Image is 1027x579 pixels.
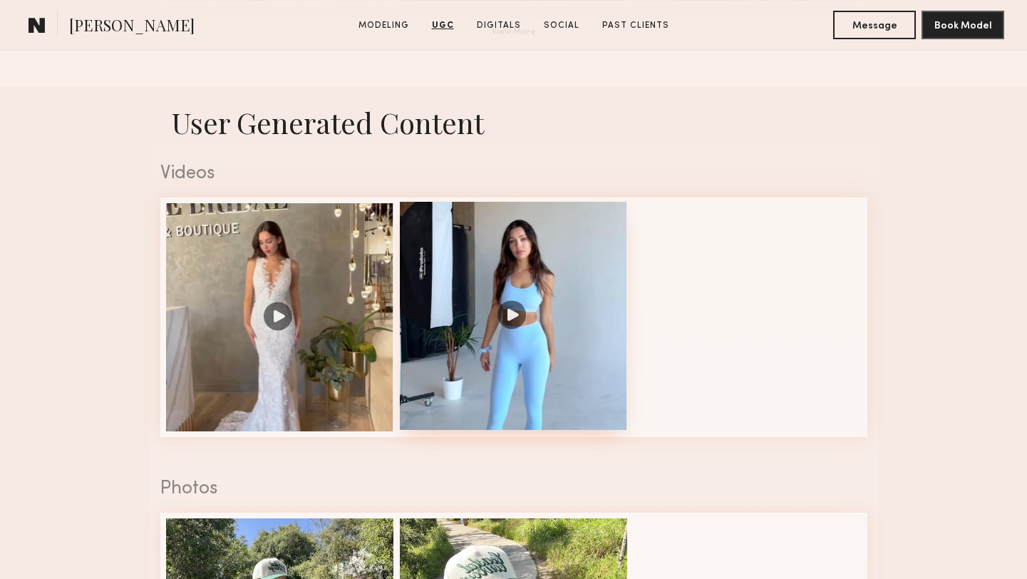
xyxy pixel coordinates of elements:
a: UGC [426,19,460,32]
a: Digitals [471,19,527,32]
h1: User Generated Content [149,103,879,141]
div: Photos [160,480,867,498]
button: Message [833,11,916,39]
a: Social [538,19,585,32]
span: [PERSON_NAME] [69,14,195,39]
div: Videos [160,165,867,183]
a: Modeling [353,19,415,32]
a: Book Model [922,19,1004,31]
a: Past Clients [597,19,675,32]
button: Book Model [922,11,1004,39]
